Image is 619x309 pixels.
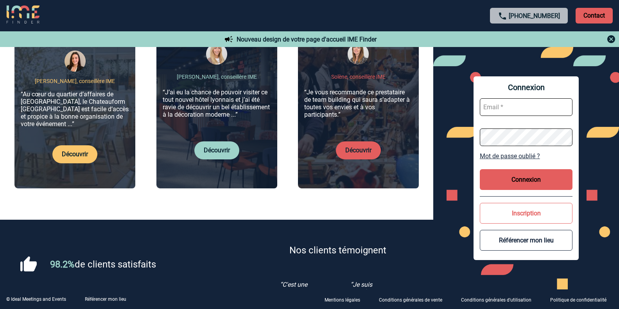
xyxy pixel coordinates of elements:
[204,146,230,154] a: Découvrir
[318,296,373,303] a: Mentions légales
[480,83,572,92] span: Connexion
[289,245,386,256] p: Nos clients témoignent
[6,296,66,302] div: © Ideal Meetings and Events
[304,89,413,118] p: “Je vous recommande ce prestataire de team building qui saura s’adapter à toutes vos envies et à ...
[85,296,126,302] a: Référencer mon lieu
[480,152,572,160] a: Mot de passe oublié ?
[480,169,572,190] button: Connexion
[62,150,88,158] a: Découvrir
[509,12,560,20] a: [PHONE_NUMBER]
[455,296,544,303] a: Conditions générales d'utilisation
[480,230,572,251] button: Référencer mon lieu
[576,8,613,23] p: Contact
[379,297,442,303] p: Conditions générales de vente
[480,98,572,116] input: Email *
[461,297,531,303] p: Conditions générales d'utilisation
[498,11,507,21] img: call-24-px.png
[373,296,455,303] a: Conditions générales de vente
[544,296,619,303] a: Politique de confidentialité
[21,90,129,128] p: “Au cœur du quartier d’affaires de [GEOGRAPHIC_DATA], le Chateauform [GEOGRAPHIC_DATA] est facile...
[325,297,360,303] p: Mentions légales
[345,146,371,154] a: Découvrir
[480,203,572,224] button: Inscription
[50,259,156,270] p: de clients satisfaits
[550,297,606,303] p: Politique de confidentialité
[177,74,257,80] p: [PERSON_NAME], conseillère IME
[50,259,75,270] span: 98.2%
[35,78,115,84] p: [PERSON_NAME], conseillère IME
[331,74,386,80] p: Solène, conseillère IME
[163,89,271,118] p: “J’ai eu la chance de pouvoir visiter ce tout nouvel hôtel lyonnais et j’ai été ravie de découvri...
